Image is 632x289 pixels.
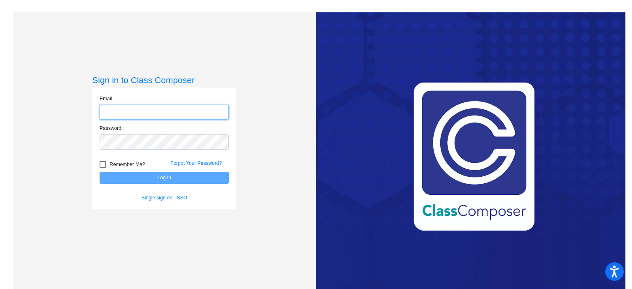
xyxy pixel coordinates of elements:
[92,75,236,85] h3: Sign in to Class Composer
[142,195,187,201] a: Single sign on - SSO
[100,172,229,184] button: Log In
[100,125,121,132] label: Password
[100,95,112,102] label: Email
[109,160,145,169] span: Remember Me?
[170,160,222,166] a: Forgot Your Password?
